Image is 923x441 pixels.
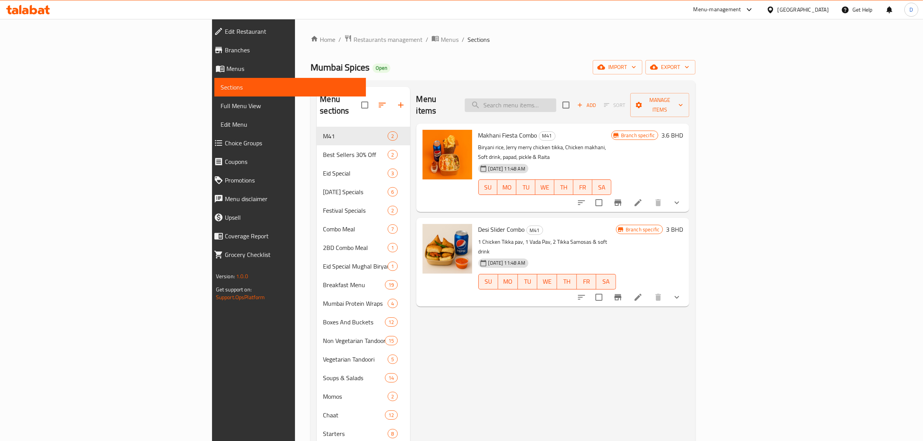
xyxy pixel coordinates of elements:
[225,45,360,55] span: Branches
[221,101,360,110] span: Full Menu View
[441,35,459,44] span: Menus
[323,206,388,215] span: Festival Specials
[373,65,390,71] span: Open
[221,120,360,129] span: Edit Menu
[388,243,397,252] div: items
[609,193,627,212] button: Branch-specific-item
[388,151,397,158] span: 2
[354,35,423,44] span: Restaurants management
[416,93,455,117] h2: Menu items
[388,169,397,178] div: items
[623,226,662,233] span: Branch specific
[317,145,410,164] div: Best Sellers 30% Off2
[574,99,599,111] button: Add
[385,281,397,289] span: 19
[521,276,535,287] span: TU
[388,355,397,364] div: items
[423,224,472,274] img: Desi Slider Combo
[385,373,397,382] div: items
[323,429,388,438] span: Starters
[596,274,616,289] button: SA
[373,64,390,73] div: Open
[519,182,532,193] span: TU
[225,157,360,166] span: Coupons
[323,317,385,327] span: Boxes And Buckets
[208,59,366,78] a: Menus
[778,5,829,14] div: [GEOGRAPHIC_DATA]
[478,129,537,141] span: Makhani Fiesta Combo
[208,22,366,41] a: Edit Restaurant
[208,134,366,152] a: Choice Groups
[216,292,265,302] a: Support.OpsPlatform
[214,115,366,134] a: Edit Menu
[591,195,607,211] span: Select to update
[317,331,410,350] div: Non Vegetarian Tandoori15
[323,224,388,234] span: Combo Meal
[526,226,543,235] div: M41
[500,182,513,193] span: MO
[462,35,464,44] li: /
[323,355,388,364] span: Vegetarian Tandoori
[208,245,366,264] a: Grocery Checklist
[497,179,516,195] button: MO
[225,138,360,148] span: Choice Groups
[214,96,366,115] a: Full Menu View
[485,259,528,267] span: [DATE] 11:48 AM
[388,300,397,307] span: 4
[323,392,388,401] span: Momos
[539,131,555,140] span: M41
[478,143,611,162] p: Biryani rice, Jerry merry chicken tikka, Chicken makhani, Soft drink, papad, pickle & Raita
[388,224,397,234] div: items
[478,274,499,289] button: SU
[465,98,556,112] input: search
[539,131,556,141] div: M41
[214,78,366,96] a: Sections
[317,201,410,220] div: Festival Specials2
[317,220,410,238] div: Combo Meal7
[518,274,538,289] button: TU
[599,276,613,287] span: SA
[388,170,397,177] span: 3
[388,188,397,196] span: 6
[485,165,528,172] span: [DATE] 11:48 AM
[317,238,410,257] div: 2BD Combo Meal1
[572,288,591,307] button: sort-choices
[208,208,366,227] a: Upsell
[385,374,397,382] span: 14
[576,182,589,193] span: FR
[385,412,397,419] span: 12
[225,250,360,259] span: Grocery Checklist
[388,262,397,271] div: items
[388,393,397,400] span: 2
[323,262,388,271] span: Eid Special Mughal Biryani
[317,183,410,201] div: [DATE] Specials6
[208,189,366,208] a: Menu disclaimer
[426,35,428,44] li: /
[649,193,668,212] button: delete
[323,131,388,141] div: M41
[558,97,574,113] span: Select section
[573,179,592,195] button: FR
[672,293,681,302] svg: Show Choices
[498,274,518,289] button: MO
[323,299,388,308] span: Mumbai Protein Wraps
[323,280,385,289] div: Breakfast Menu
[478,179,498,195] button: SU
[668,193,686,212] button: show more
[482,182,495,193] span: SU
[388,131,397,141] div: items
[633,293,643,302] a: Edit menu item
[216,271,235,281] span: Version:
[323,336,385,345] div: Non Vegetarian Tandoori
[557,274,577,289] button: TH
[516,179,535,195] button: TU
[580,276,593,287] span: FR
[323,243,388,252] span: 2BD Combo Meal
[599,99,630,111] span: Select section first
[468,35,490,44] span: Sections
[317,276,410,294] div: Breakfast Menu19
[323,187,388,196] span: [DATE] Specials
